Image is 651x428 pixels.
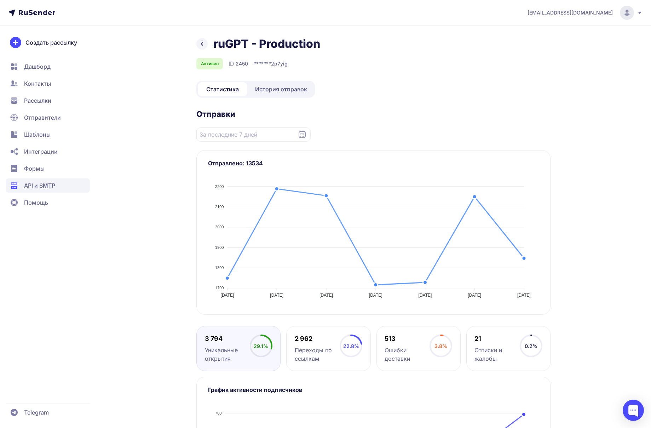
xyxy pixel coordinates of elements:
div: ID [229,59,248,68]
span: [EMAIL_ADDRESS][DOMAIN_NAME] [528,9,613,16]
a: Статистика [198,82,247,96]
tspan: [DATE] [270,293,283,298]
span: Статистика [206,85,239,93]
span: Telegram [24,408,49,417]
h3: График активности подписчиков [208,386,539,394]
tspan: [DATE] [468,293,481,298]
tspan: [DATE] [419,293,432,298]
span: API и SMTP [24,181,55,190]
tspan: 1800 [215,266,224,270]
div: 3 794 [205,335,250,343]
tspan: 2200 [215,184,224,189]
div: 513 [385,335,430,343]
a: Telegram [6,405,90,420]
div: Ошибки доставки [385,346,430,363]
div: 21 [474,335,519,343]
span: Контакты [24,79,51,88]
h1: ruGPT - Production [213,37,320,51]
span: 2450 [236,60,248,67]
span: Шаблоны [24,130,51,139]
div: Переходы по ссылкам [295,346,340,363]
span: Формы [24,164,45,173]
div: Отписки и жалобы [474,346,519,363]
span: Интеграции [24,147,58,156]
tspan: 2000 [215,225,224,229]
h2: Отправки [196,109,551,119]
span: Создать рассылку [25,38,77,47]
input: Datepicker input [196,127,311,142]
tspan: [DATE] [319,293,333,298]
div: Уникальные открытия [205,346,250,363]
h3: Отправлено: 13534 [208,159,539,167]
tspan: 1900 [215,245,224,250]
span: 22.8% [343,343,359,349]
span: Помощь [24,198,48,207]
tspan: 700 [215,411,221,415]
tspan: [DATE] [369,293,382,298]
span: 0.2% [525,343,537,349]
tspan: [DATE] [221,293,234,298]
span: История отправок [255,85,307,93]
a: История отправок [249,82,313,96]
tspan: 1700 [215,286,224,290]
span: Дашборд [24,62,51,71]
span: 2p7yig [271,60,288,67]
span: Активен [201,61,219,67]
div: 2 962 [295,335,340,343]
tspan: [DATE] [517,293,531,298]
span: 3.8% [434,343,447,349]
tspan: 2100 [215,205,224,209]
span: 29.1% [254,343,268,349]
span: Отправители [24,113,61,122]
span: Рассылки [24,96,51,105]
